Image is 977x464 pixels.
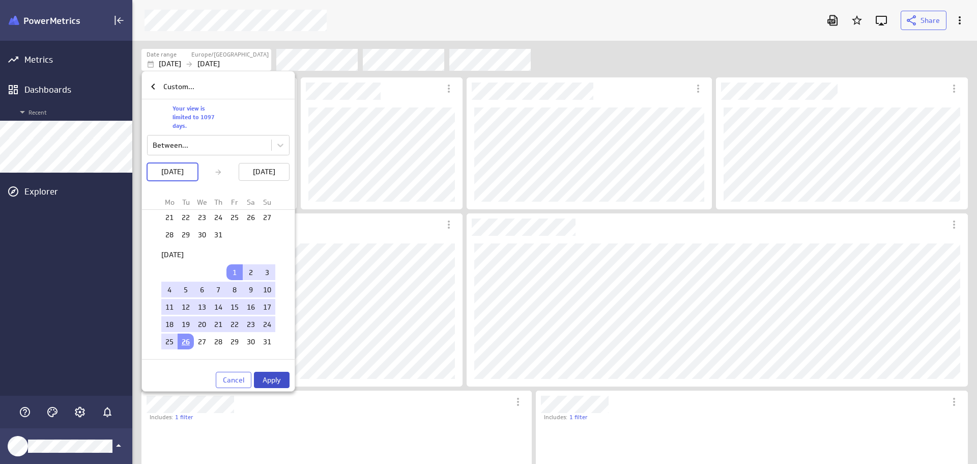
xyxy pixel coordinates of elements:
p: Your view is limited to 1097 days. [173,104,219,130]
td: Choose Wednesday, July 23, 2025 as your check-in date. It’s available. [194,209,210,225]
td: Selected. Wednesday, August 13, 2025 [194,299,210,315]
td: Selected. Sunday, August 24, 2025 [259,316,275,332]
button: Cancel [216,372,251,388]
small: Tu [182,198,190,207]
td: Selected. Monday, August 18, 2025 [161,316,178,332]
td: Selected. Wednesday, August 6, 2025 [194,282,210,297]
td: Choose Saturday, July 26, 2025 as your check-in date. It’s available. [243,209,259,225]
span: Apply [263,375,281,385]
td: Selected. Tuesday, August 19, 2025 [178,316,194,332]
td: Selected. Monday, August 11, 2025 [161,299,178,315]
p: [DATE] [253,167,275,177]
td: Choose Monday, July 21, 2025 as your check-in date. It’s available. [161,209,178,225]
td: Selected. Saturday, August 9, 2025 [243,282,259,297]
td: Selected. Wednesday, August 20, 2025 [194,316,210,332]
p: Custom... [163,81,194,92]
td: Selected. Friday, August 15, 2025 [226,299,243,315]
td: Choose Wednesday, July 30, 2025 as your check-in date. It’s available. [194,227,210,242]
td: Choose Monday, July 28, 2025 as your check-in date. It’s available. [161,227,178,242]
button: Apply [254,372,290,388]
td: Choose Thursday, July 24, 2025 as your check-in date. It’s available. [210,209,226,225]
td: Selected. Tuesday, August 12, 2025 [178,299,194,315]
small: Sa [247,198,255,207]
td: Selected. Friday, August 8, 2025 [226,282,243,297]
button: [DATE] [239,163,290,181]
td: Selected. Saturday, August 23, 2025 [243,316,259,332]
td: Choose Thursday, August 28, 2025 as your check-in date. It’s available. [210,334,226,349]
strong: [DATE] [161,250,184,259]
div: Between... [153,141,188,150]
td: Choose Saturday, August 30, 2025 as your check-in date. It’s available. [243,334,259,349]
td: Selected. Thursday, August 21, 2025 [210,316,226,332]
td: Choose Friday, July 25, 2025 as your check-in date. It’s available. [226,209,243,225]
td: Choose Friday, August 29, 2025 as your check-in date. It’s available. [226,334,243,349]
small: Mo [165,198,175,207]
small: Th [214,198,222,207]
td: Selected. Thursday, August 7, 2025 [210,282,226,297]
div: Custom... [142,74,295,99]
td: Selected. Saturday, August 2, 2025 [243,264,259,280]
td: Choose Thursday, July 31, 2025 as your check-in date. It’s available. [210,227,226,242]
td: Selected. Sunday, August 17, 2025 [259,299,275,315]
small: We [197,198,207,207]
td: Choose Tuesday, July 22, 2025 as your check-in date. It’s available. [178,209,194,225]
td: Choose Wednesday, August 27, 2025 as your check-in date. It’s available. [194,334,210,349]
p: [DATE] [161,167,184,177]
small: Fr [231,198,238,207]
div: Your view is limited to 1097 days.Between...[DATE][DATE]CalendarCancelApply [142,99,295,388]
small: Su [263,198,271,207]
td: Selected. Monday, August 4, 2025 [161,282,178,297]
span: Cancel [223,375,244,385]
td: Selected. Thursday, August 14, 2025 [210,299,226,315]
td: Selected as start date. Friday, August 1, 2025 [226,264,243,280]
td: Selected. Tuesday, August 5, 2025 [178,282,194,297]
td: Selected as end date. Tuesday, August 26, 2025 [178,334,194,349]
td: Choose Sunday, July 27, 2025 as your check-in date. It’s available. [259,209,275,225]
strong: [DATE] [161,357,184,366]
td: Selected. Friday, August 22, 2025 [226,316,243,332]
td: Selected. Sunday, August 10, 2025 [259,282,275,297]
td: Selected. Monday, August 25, 2025 [161,334,178,349]
button: [DATE] [147,163,198,181]
td: Selected. Sunday, August 3, 2025 [259,264,275,280]
td: Choose Sunday, August 31, 2025 as your check-in date. It’s available. [259,334,275,349]
td: Selected. Saturday, August 16, 2025 [243,299,259,315]
td: Choose Tuesday, July 29, 2025 as your check-in date. It’s available. [178,227,194,242]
